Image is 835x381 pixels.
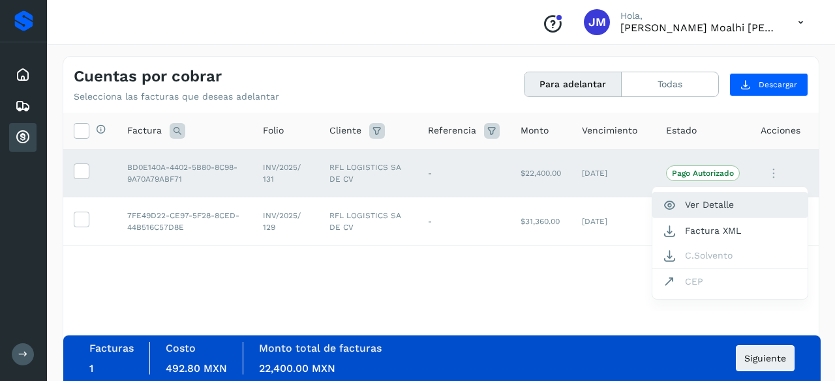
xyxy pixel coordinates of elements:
label: Facturas [89,342,134,354]
span: 22,400.00 MXN [259,362,335,374]
div: Cuentas por cobrar [9,123,37,152]
span: Siguiente [744,354,786,363]
label: Costo [166,342,196,354]
div: Inicio [9,61,37,89]
span: 1 [89,362,93,374]
span: 492.80 MXN [166,362,227,374]
button: CEP [652,269,808,294]
button: Factura XML [652,218,808,243]
button: Siguiente [736,345,795,371]
label: Monto total de facturas [259,342,382,354]
div: Embarques [9,92,37,120]
button: C.Solvento [652,243,808,268]
button: Ver Detalle [652,192,808,218]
